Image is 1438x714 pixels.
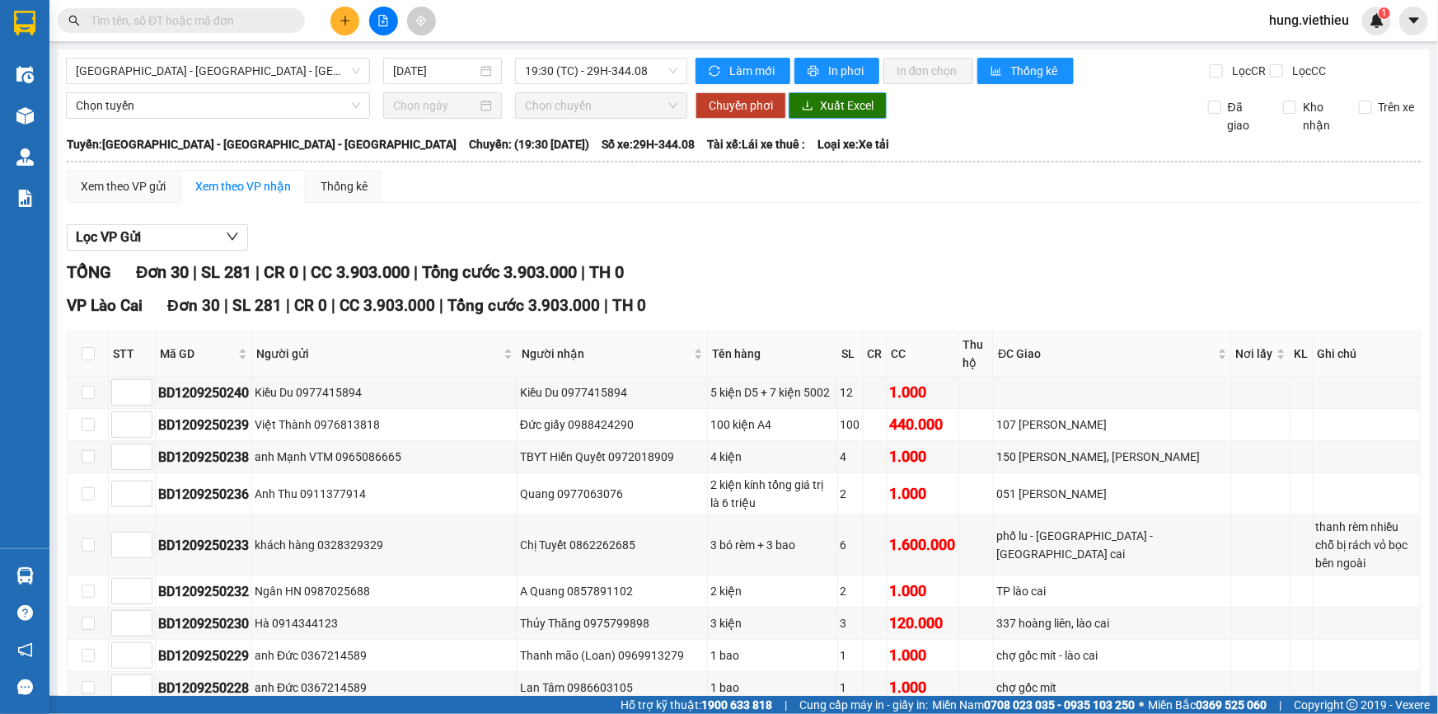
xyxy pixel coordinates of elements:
span: | [604,296,608,315]
div: Quang 0977063076 [520,485,705,503]
span: sync [709,65,723,78]
strong: 0369 525 060 [1196,698,1267,712]
button: plus [330,7,359,35]
span: Mã GD [160,345,235,363]
img: icon-new-feature [1370,13,1384,28]
span: 19:30 (TC) - 29H-344.08 [525,59,677,83]
div: 150 [PERSON_NAME], [PERSON_NAME] [996,448,1228,466]
th: KL [1290,331,1314,377]
span: | [302,262,307,282]
span: message [17,679,33,695]
span: Hà Nội - Lào Cai - Sapa [76,59,360,83]
div: 1.600.000 [890,533,956,557]
span: question-circle [17,605,33,621]
div: TBYT Hiền Quyết 0972018909 [520,448,705,466]
div: 120.000 [890,612,956,635]
th: CR [864,331,888,377]
div: BD1209250239 [158,415,249,435]
div: Thủy Thăng 0975799898 [520,614,705,632]
span: Nơi lấy [1236,345,1273,363]
div: 1 bao [710,646,835,665]
span: | [581,262,585,282]
span: Người nhận [522,345,691,363]
span: VP Lào Cai [67,296,143,315]
strong: 1900 633 818 [701,698,772,712]
span: SL 281 [201,262,251,282]
td: BD1209250229 [156,640,252,672]
div: BD1209250233 [158,535,249,556]
button: downloadXuất Excel [789,92,887,119]
div: 6 [841,536,860,554]
span: Miền Bắc [1148,696,1267,714]
div: Anh Thu 0911377914 [255,485,514,503]
div: Đức giấy 0988424290 [520,416,705,434]
div: 1 [841,679,860,697]
div: 107 [PERSON_NAME] [996,416,1228,434]
th: CC [888,331,959,377]
div: Thống kê [321,177,368,195]
span: Miền Nam [932,696,1135,714]
span: TH 0 [612,296,646,315]
span: | [255,262,260,282]
button: syncLàm mới [696,58,790,84]
div: 4 kiện [710,448,835,466]
span: Kho nhận [1296,98,1346,134]
span: Đã giao [1221,98,1271,134]
div: 1.000 [890,644,956,667]
span: Số xe: 29H-344.08 [602,135,695,153]
strong: 0708 023 035 - 0935 103 250 [984,698,1135,712]
div: 4 [841,448,860,466]
span: ĐC Giao [998,345,1214,363]
div: Thanh mão (Loan) 0969913279 [520,646,705,665]
span: Tổng cước 3.903.000 [447,296,600,315]
div: 2 kiện kính tổng giá trị là 6 triệu [710,476,835,512]
div: 051 [PERSON_NAME] [996,485,1228,503]
div: 440.000 [890,413,956,436]
div: 3 [841,614,860,632]
div: phố lu - [GEOGRAPHIC_DATA] -[GEOGRAPHIC_DATA] cai [996,527,1228,563]
span: Cung cấp máy in - giấy in: [799,696,928,714]
div: BD1209250238 [158,447,249,467]
span: Đơn 30 [167,296,220,315]
span: hung.viethieu [1256,10,1362,31]
div: khách hàng 0328329329 [255,536,514,554]
span: CC 3.903.000 [340,296,435,315]
div: chợ gốc mít [996,679,1228,697]
button: Chuyển phơi [696,92,786,119]
span: | [286,296,290,315]
th: STT [109,331,156,377]
span: | [439,296,443,315]
button: printerIn phơi [794,58,879,84]
div: 3 kiện [710,614,835,632]
div: anh Đức 0367214589 [255,646,514,665]
span: bar-chart [991,65,1005,78]
div: 337 hoàng liên, lào cai [996,614,1228,632]
div: 100 kiện A4 [710,416,835,434]
span: | [785,696,787,714]
span: Thống kê [1011,62,1061,80]
button: bar-chartThống kê [977,58,1074,84]
div: 3 bó rèm + 3 bao [710,536,835,554]
div: Kiều Du 0977415894 [255,383,514,402]
span: Tổng cước 3.903.000 [422,262,577,282]
div: thanh rèm nhiều chỗ bị rách vỏ bọc bên ngoài [1316,518,1417,572]
span: ⚪️ [1139,702,1144,708]
img: solution-icon [16,190,34,207]
button: aim [407,7,436,35]
span: | [224,296,228,315]
span: Chọn tuyến [76,93,360,118]
img: logo-vxr [14,11,35,35]
div: 1.000 [890,580,956,603]
button: file-add [369,7,398,35]
td: BD1209250238 [156,441,252,473]
div: 5 kiện D5 + 7 kiện 5002 [710,383,835,402]
span: Lọc VP Gửi [76,227,141,247]
td: BD1209250233 [156,515,252,575]
div: 12 [841,383,860,402]
div: anh Đức 0367214589 [255,679,514,697]
div: 1.000 [890,676,956,699]
div: A Quang 0857891102 [520,582,705,600]
div: chợ gốc mít - lào cai [996,646,1228,665]
div: 2 [841,582,860,600]
button: In đơn chọn [883,58,973,84]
